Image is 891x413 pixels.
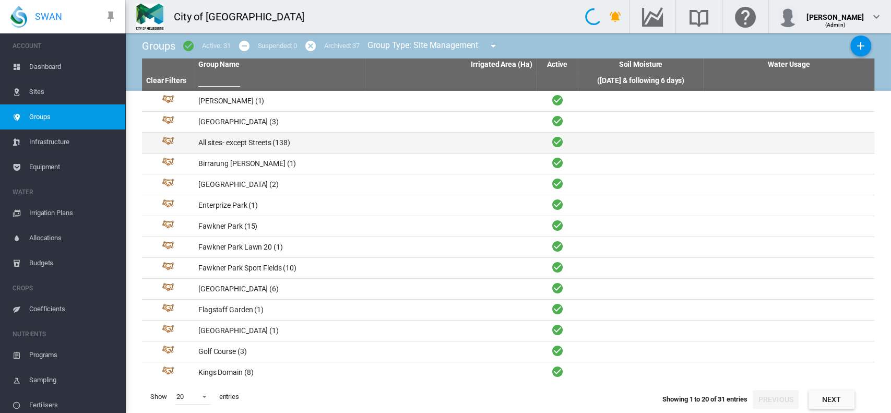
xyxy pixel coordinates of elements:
[142,174,194,195] td: Group Id: 10334
[29,79,117,104] span: Sites
[662,395,747,403] span: Showing 1 to 20 of 31 entries
[142,279,194,299] td: Group Id: 10265
[29,226,117,251] span: Allocations
[768,60,810,68] span: Water Usage
[142,362,194,383] td: Group Id: 10267
[142,341,874,362] tr: Group Id: 10332 Golf Course (3) Active
[29,297,117,322] span: Coefficients
[551,281,563,294] i: Active
[10,6,27,28] img: SWAN-Landscape-Logo-Colour-drop.png
[237,40,250,52] md-icon: icon-minus-circle
[487,40,500,52] md-icon: icon-menu-down
[162,241,174,254] img: 4.svg
[825,22,846,28] span: (Admin)
[551,198,563,211] i: Active
[194,133,365,153] td: All sites- except Streets (138)
[142,91,874,112] tr: Group Id: 35380 [PERSON_NAME] (1) Active
[142,154,194,174] td: Group Id: 21019
[609,10,622,23] md-icon: icon-bell-ring
[162,325,174,337] img: 4.svg
[142,362,874,383] tr: Group Id: 10267 Kings Domain (8) Active
[13,326,117,343] span: NUTRIENTS
[142,195,194,216] td: Group Id: 29015
[194,321,365,341] td: [GEOGRAPHIC_DATA] (1)
[809,390,854,409] button: Next
[142,112,874,133] tr: Group Id: 10329 [GEOGRAPHIC_DATA] (3) Active
[142,112,194,132] td: Group Id: 10329
[619,60,662,68] span: Soil Moisture
[13,184,117,200] span: WATER
[233,36,254,56] button: icon-minus-circle
[257,41,297,51] div: Suspended: 0
[215,388,243,406] span: entries
[605,6,626,27] button: icon-bell-ring
[753,390,799,409] button: Previous
[551,156,563,169] i: Active
[686,10,711,23] md-icon: Search the knowledge base
[29,129,117,155] span: Infrastructure
[142,216,194,237] td: Group Id: 33184
[202,41,230,51] div: Active: 31
[551,344,563,357] i: Active
[146,76,186,85] a: Clear Filters
[854,40,867,52] md-icon: icon-plus
[176,393,184,400] div: 20
[29,54,117,79] span: Dashboard
[324,41,360,51] div: Archived: 37
[733,10,758,23] md-icon: Click here for help
[162,220,174,233] img: 4.svg
[13,38,117,54] span: ACCOUNT
[142,258,194,278] td: Group Id: 10326
[300,36,321,56] button: icon-cancel
[162,199,174,212] img: 4.svg
[162,158,174,170] img: 4.svg
[194,91,365,111] td: [PERSON_NAME] (1)
[142,216,874,237] tr: Group Id: 33184 Fawkner Park (15) Active
[551,135,563,148] i: Active
[551,302,563,315] i: Active
[536,58,578,71] th: Active
[806,8,864,18] div: [PERSON_NAME]
[360,36,507,56] div: Group Type: Site Management
[174,9,314,24] div: City of [GEOGRAPHIC_DATA]
[551,114,563,127] i: Active
[142,300,874,321] tr: Group Id: 10330 Flagstaff Garden (1) Active
[194,362,365,383] td: Kings Domain (8)
[142,40,175,52] span: Groups
[35,10,62,23] span: SWAN
[304,40,317,52] md-icon: icon-cancel
[551,323,563,336] i: Active
[471,60,532,68] span: Irrigated Area (Ha)
[142,237,874,258] tr: Group Id: 27299 Fawkner Park Lawn 20 (1) Active
[162,283,174,296] img: 4.svg
[194,300,365,320] td: Flagstaff Garden (1)
[551,93,563,107] i: Active
[194,279,365,299] td: [GEOGRAPHIC_DATA] (6)
[194,341,365,362] td: Golf Course (3)
[104,10,117,23] md-icon: icon-pin
[850,36,871,56] button: Add New Group
[194,174,365,195] td: [GEOGRAPHIC_DATA] (2)
[597,76,684,85] span: ([DATE] & following 6 days)
[142,195,874,216] tr: Group Id: 29015 Enterprize Park (1) Active
[182,40,195,52] md-icon: icon-checkbox-marked-circle
[29,200,117,226] span: Irrigation Plans
[551,219,563,232] i: Active
[142,279,874,300] tr: Group Id: 10265 [GEOGRAPHIC_DATA] (6) Active
[142,133,194,153] td: Group Id: 11319
[136,4,163,30] img: Z
[142,154,874,174] tr: Group Id: 21019 Birrarung [PERSON_NAME] (1) Active
[162,179,174,191] img: 4.svg
[142,321,874,341] tr: Group Id: 31222 [GEOGRAPHIC_DATA] (1) Active
[142,237,194,257] td: Group Id: 27299
[142,321,194,341] td: Group Id: 31222
[194,237,365,257] td: Fawkner Park Lawn 20 (1)
[142,174,874,195] tr: Group Id: 10334 [GEOGRAPHIC_DATA] (2) Active
[29,251,117,276] span: Budgets
[142,300,194,320] td: Group Id: 10330
[640,10,665,23] md-icon: Go to the Data Hub
[29,368,117,393] span: Sampling
[29,343,117,368] span: Programs
[194,216,365,237] td: Fawkner Park (15)
[142,341,194,362] td: Group Id: 10332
